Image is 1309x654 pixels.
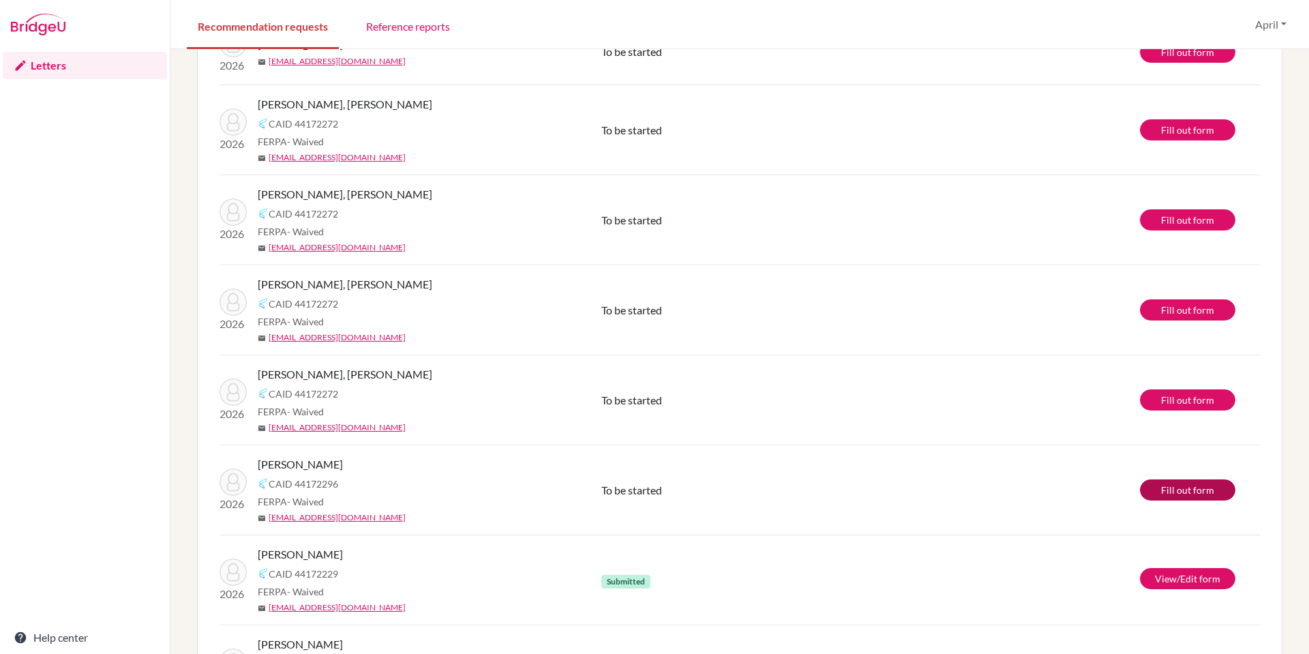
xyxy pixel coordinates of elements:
img: Kim, Ja Young [220,198,247,226]
a: View/Edit form [1140,568,1235,589]
a: Fill out form [1140,479,1235,501]
a: Reference reports [355,2,461,49]
span: mail [258,58,266,66]
span: To be started [601,393,662,406]
span: - Waived [287,586,324,597]
span: FERPA [258,494,324,509]
img: Common App logo [258,388,269,399]
span: CAID 44172272 [269,117,338,131]
span: To be started [601,484,662,496]
span: FERPA [258,314,324,329]
span: - Waived [287,316,324,327]
p: 2026 [220,316,247,332]
img: Anderson, Raven [220,559,247,586]
img: Ruan, Yihao [220,469,247,496]
span: To be started [601,213,662,226]
span: CAID 44172296 [269,477,338,491]
a: [EMAIL_ADDRESS][DOMAIN_NAME] [269,331,406,344]
span: [PERSON_NAME], [PERSON_NAME] [258,186,432,203]
span: mail [258,514,266,522]
span: mail [258,154,266,162]
img: Kim, Ja Young [220,108,247,136]
span: mail [258,244,266,252]
img: Common App logo [258,298,269,309]
a: Help center [3,624,167,651]
span: - Waived [287,136,324,147]
a: Letters [3,52,167,79]
span: FERPA [258,224,324,239]
span: CAID 44172229 [269,567,338,581]
span: [PERSON_NAME], [PERSON_NAME] [258,276,432,293]
p: 2026 [220,226,247,242]
a: Recommendation requests [187,2,339,49]
span: mail [258,334,266,342]
a: [EMAIL_ADDRESS][DOMAIN_NAME] [269,421,406,434]
p: 2026 [220,57,247,74]
span: To be started [601,123,662,136]
p: 2026 [220,586,247,602]
a: Fill out form [1140,119,1235,140]
span: [PERSON_NAME] [258,636,343,653]
a: [EMAIL_ADDRESS][DOMAIN_NAME] [269,151,406,164]
span: [PERSON_NAME] [258,456,343,473]
a: Fill out form [1140,389,1235,411]
span: FERPA [258,134,324,149]
span: [PERSON_NAME], [PERSON_NAME] [258,96,432,113]
span: - Waived [287,226,324,237]
img: Common App logo [258,208,269,219]
p: 2026 [220,406,247,422]
p: 2026 [220,136,247,152]
a: [EMAIL_ADDRESS][DOMAIN_NAME] [269,241,406,254]
img: Kim, Ja Young [220,378,247,406]
a: [EMAIL_ADDRESS][DOMAIN_NAME] [269,55,406,68]
p: 2026 [220,496,247,512]
span: - Waived [287,406,324,417]
img: Common App logo [258,568,269,579]
span: CAID 44172272 [269,207,338,221]
span: Submitted [601,575,650,589]
span: FERPA [258,404,324,419]
span: To be started [601,303,662,316]
span: CAID 44172272 [269,387,338,401]
img: Common App logo [258,478,269,489]
a: [EMAIL_ADDRESS][DOMAIN_NAME] [269,511,406,524]
a: [EMAIL_ADDRESS][DOMAIN_NAME] [269,601,406,614]
a: Fill out form [1140,42,1235,63]
img: Common App logo [258,118,269,129]
span: - Waived [287,496,324,507]
img: Bridge-U [11,14,65,35]
img: Kim, Ja Young [220,288,247,316]
span: FERPA [258,584,324,599]
span: [PERSON_NAME], [PERSON_NAME] [258,366,432,383]
button: April [1249,12,1293,38]
span: [PERSON_NAME] [258,546,343,563]
span: mail [258,604,266,612]
span: mail [258,424,266,432]
span: CAID 44172272 [269,297,338,311]
a: Fill out form [1140,299,1235,321]
span: To be started [601,45,662,58]
a: Fill out form [1140,209,1235,231]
